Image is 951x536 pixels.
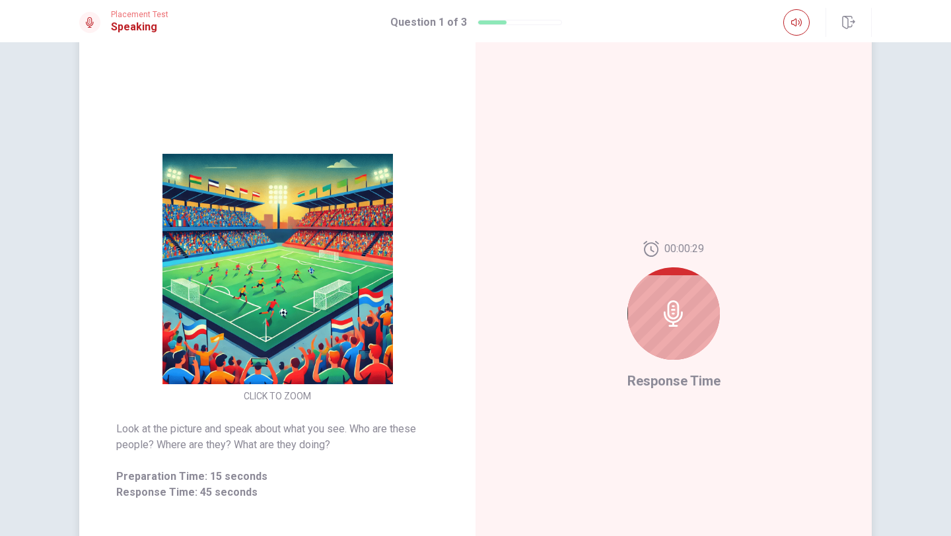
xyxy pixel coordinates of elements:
h1: Question 1 of 3 [390,15,467,30]
span: Preparation Time: 15 seconds [116,469,439,485]
span: Look at the picture and speak about what you see. Who are these people? Where are they? What are ... [116,421,439,453]
h1: Speaking [111,19,168,35]
span: Placement Test [111,10,168,19]
img: [object Object] [151,154,404,384]
span: 00:00:29 [664,241,704,257]
span: Response Time: 45 seconds [116,485,439,500]
span: Response Time [627,373,721,389]
button: CLICK TO ZOOM [238,387,316,405]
